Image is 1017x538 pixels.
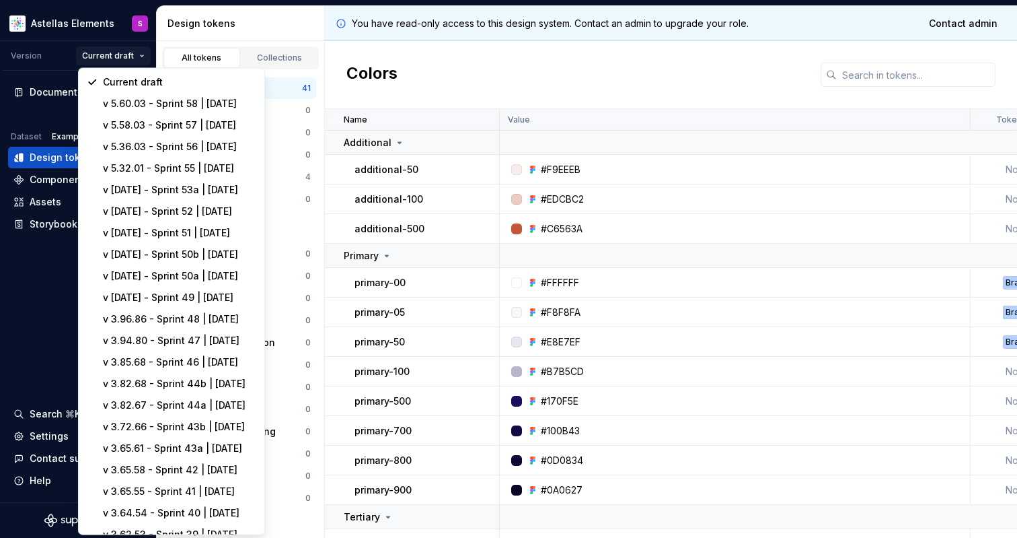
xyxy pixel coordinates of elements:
[103,97,256,110] div: v 5.60.03 - Sprint 58 | [DATE]
[103,140,256,154] div: v 5.36.03 - Sprint 56 | [DATE]
[103,463,256,477] div: v 3.65.58 - Sprint 42 | [DATE]
[103,75,256,89] div: Current draft
[103,269,256,283] div: v [DATE] - Sprint 50a | [DATE]
[103,183,256,197] div: v [DATE] - Sprint 53a | [DATE]
[103,399,256,412] div: v 3.82.67 - Sprint 44a | [DATE]
[103,485,256,498] div: v 3.65.55 - Sprint 41 | [DATE]
[103,248,256,261] div: v [DATE] - Sprint 50b | [DATE]
[103,377,256,391] div: v 3.82.68 - Sprint 44b | [DATE]
[103,291,256,304] div: v [DATE] - Sprint 49 | [DATE]
[103,356,256,369] div: v 3.85.68 - Sprint 46 | [DATE]
[103,119,256,132] div: v 5.58.03 - Sprint 57 | [DATE]
[103,442,256,455] div: v 3.65.61 - Sprint 43a | [DATE]
[103,506,256,520] div: v 3.64.54 - Sprint 40 | [DATE]
[103,205,256,218] div: v [DATE] - Sprint 52 | [DATE]
[103,162,256,175] div: v 5.32.01 - Sprint 55 | [DATE]
[103,334,256,347] div: v 3.94.80 - Sprint 47 | [DATE]
[103,420,256,434] div: v 3.72.66 - Sprint 43b | [DATE]
[103,226,256,240] div: v [DATE] - Sprint 51 | [DATE]
[103,312,256,326] div: v 3.96.86 - Sprint 48 | [DATE]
